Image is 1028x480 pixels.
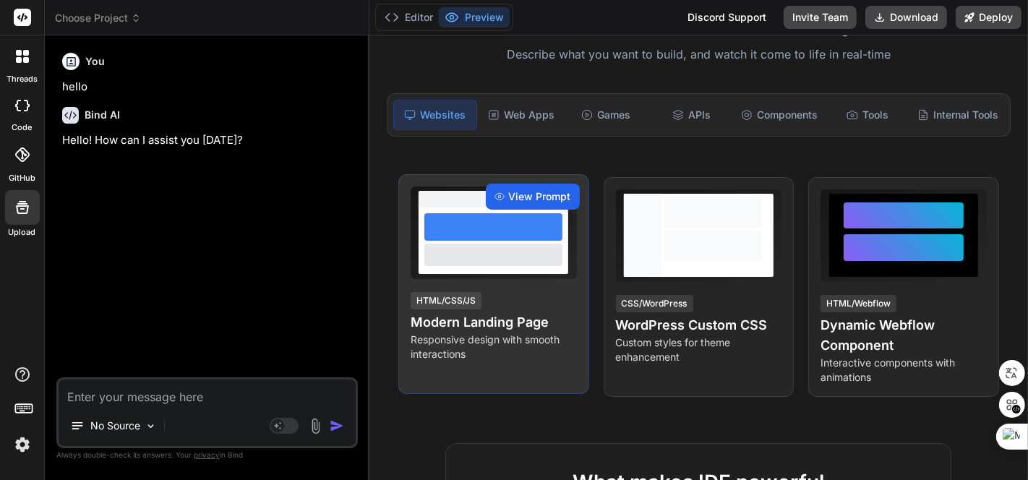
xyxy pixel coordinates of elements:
p: hello [62,79,355,95]
div: Tools [826,100,909,130]
span: Choose Project [55,11,141,25]
span: privacy [194,450,220,459]
h6: You [85,54,105,69]
span: View Prompt [509,189,571,204]
label: code [12,121,33,134]
p: Custom styles for theme enhancement [616,335,782,364]
img: icon [330,419,344,433]
p: No Source [90,419,140,433]
p: Always double-check its answers. Your in Bind [56,448,358,462]
p: Interactive components with animations [821,356,987,385]
div: CSS/WordPress [616,295,693,312]
div: HTML/CSS/JS [411,292,481,309]
h6: Bind AI [85,108,120,122]
button: Invite Team [784,6,857,29]
div: Internal Tools [912,100,1004,130]
p: Responsive design with smooth interactions [411,333,577,361]
div: APIs [650,100,732,130]
div: Components [735,100,823,130]
label: GitHub [9,172,35,184]
img: Pick Models [145,420,157,432]
div: Games [565,100,647,130]
div: Web Apps [480,100,562,130]
p: Describe what you want to build, and watch it come to life in real-time [378,46,1019,64]
button: Preview [439,7,510,27]
h4: Modern Landing Page [411,312,577,333]
p: Hello! How can I assist you [DATE]? [62,132,355,149]
button: Download [865,6,947,29]
div: Discord Support [679,6,775,29]
label: threads [7,73,38,85]
div: HTML/Webflow [821,295,896,312]
img: attachment [307,418,324,434]
img: settings [10,432,35,457]
div: Websites [393,100,477,130]
h4: Dynamic Webflow Component [821,315,987,356]
label: Upload [9,226,36,239]
button: Deploy [956,6,1021,29]
h4: WordPress Custom CSS [616,315,782,335]
button: Editor [379,7,439,27]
